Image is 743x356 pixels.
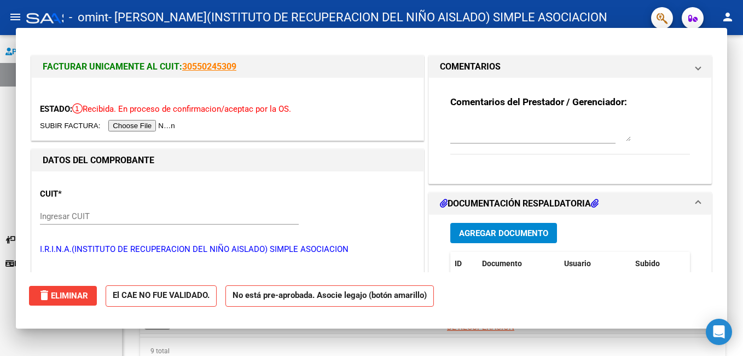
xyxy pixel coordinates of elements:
strong: DATOS DEL COMPROBANTE [43,155,154,165]
datatable-header-cell: Acción [686,252,740,275]
p: Area destinado * [40,272,153,284]
span: Prestadores / Proveedores [5,45,105,58]
p: I.R.I.N.A.(INSTITUTO DE RECUPERACION DEL NIÑO AISLADO) SIMPLE ASOCIACION [40,243,415,256]
strong: El CAE NO FUE VALIDADO. [106,285,217,307]
span: FACTURAR UNICAMENTE AL CUIT: [43,61,182,72]
strong: No está pre-aprobada. Asocie legajo (botón amarillo) [225,285,434,307]
span: Recibida. En proceso de confirmacion/aceptac por la OS. [72,104,291,114]
datatable-header-cell: Subido [631,252,686,275]
button: Eliminar [29,286,97,306]
datatable-header-cell: Documento [478,252,560,275]
span: Agregar Documento [459,228,548,238]
datatable-header-cell: Usuario [560,252,631,275]
span: Instructivos [5,234,56,246]
mat-icon: menu [9,10,22,24]
mat-expansion-panel-header: DOCUMENTACIÓN RESPALDATORIA [429,193,711,215]
h1: DOCUMENTACIÓN RESPALDATORIA [440,197,599,210]
button: Agregar Documento [450,223,557,243]
mat-expansion-panel-header: COMENTARIOS [429,56,711,78]
span: - omint [69,5,108,30]
h1: COMENTARIOS [440,60,501,73]
datatable-header-cell: ID [450,252,478,275]
strong: Comentarios del Prestador / Gerenciador: [450,96,627,107]
span: Usuario [564,259,591,268]
mat-icon: delete [38,289,51,302]
p: CUIT [40,188,153,200]
mat-icon: person [721,10,734,24]
a: 30550245309 [182,61,236,72]
div: Open Intercom Messenger [706,319,732,345]
div: COMENTARIOS [429,78,711,183]
span: ID [455,259,462,268]
span: - [PERSON_NAME](INSTITUTO DE RECUPERACION DEL NIÑO AISLADO) SIMPLE ASOCIACION [108,5,607,30]
span: Eliminar [38,291,88,301]
span: Datos de contacto [5,257,77,269]
span: Subido [635,259,660,268]
span: ESTADO: [40,104,72,114]
span: Documento [482,259,522,268]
